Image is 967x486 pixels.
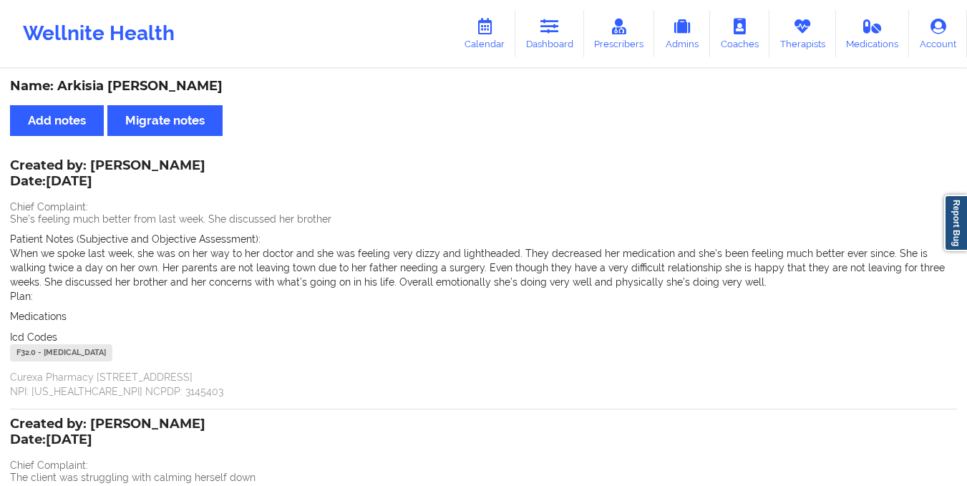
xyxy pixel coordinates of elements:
a: Coaches [710,10,769,57]
a: Calendar [454,10,515,57]
p: When we spoke last week, she was on her way to her doctor and she was feeling very dizzy and ligh... [10,246,957,289]
span: Plan: [10,291,33,302]
div: F32.0 - [MEDICAL_DATA] [10,344,112,361]
a: Medications [836,10,910,57]
span: Chief Complaint: [10,460,88,471]
p: Curexa Pharmacy [STREET_ADDRESS] NPI: [US_HEALTHCARE_NPI] NCPDP: 3145403 [10,370,957,399]
button: Add notes [10,105,104,136]
button: Migrate notes [107,105,223,136]
div: Created by: [PERSON_NAME] [10,158,205,191]
div: Created by: [PERSON_NAME] [10,417,205,449]
a: Report Bug [944,195,967,251]
span: Medications [10,311,67,322]
a: Account [909,10,967,57]
p: She’s feeling much better from last week. She discussed her brother [10,212,957,226]
div: Name: Arkisia [PERSON_NAME] [10,78,957,94]
a: Therapists [769,10,836,57]
p: Date: [DATE] [10,431,205,449]
a: Dashboard [515,10,584,57]
p: The client was struggling with calming herself down [10,470,957,485]
span: Icd Codes [10,331,57,343]
span: Patient Notes (Subjective and Objective Assessment): [10,233,261,245]
span: Chief Complaint: [10,201,88,213]
a: Admins [654,10,710,57]
p: Date: [DATE] [10,172,205,191]
a: Prescribers [584,10,655,57]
